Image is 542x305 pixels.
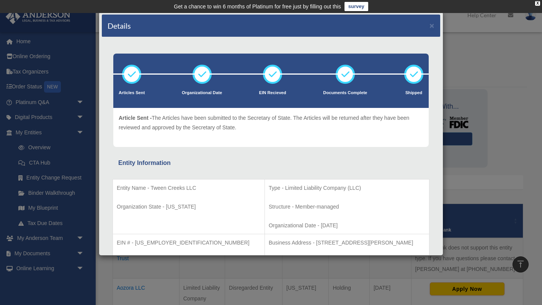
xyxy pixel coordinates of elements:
[535,1,540,6] div: close
[269,202,425,212] p: Structure - Member-managed
[269,238,425,248] p: Business Address - [STREET_ADDRESS][PERSON_NAME]
[117,238,261,248] p: EIN # - [US_EMPLOYER_IDENTIFICATION_NUMBER]
[404,89,423,97] p: Shipped
[117,202,261,212] p: Organization State - [US_STATE]
[119,113,423,132] p: The Articles have been submitted to the Secretary of State. The Articles will be returned after t...
[269,183,425,193] p: Type - Limited Liability Company (LLC)
[108,20,131,31] h4: Details
[269,221,425,230] p: Organizational Date - [DATE]
[117,183,261,193] p: Entity Name - Tween Creeks LLC
[119,89,145,97] p: Articles Sent
[118,158,424,168] div: Entity Information
[429,21,434,29] button: ×
[174,2,341,11] div: Get a chance to win 6 months of Platinum for free just by filling out this
[182,89,222,97] p: Organizational Date
[119,115,152,121] span: Article Sent -
[323,89,367,97] p: Documents Complete
[259,89,286,97] p: EIN Recieved
[344,2,368,11] a: survey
